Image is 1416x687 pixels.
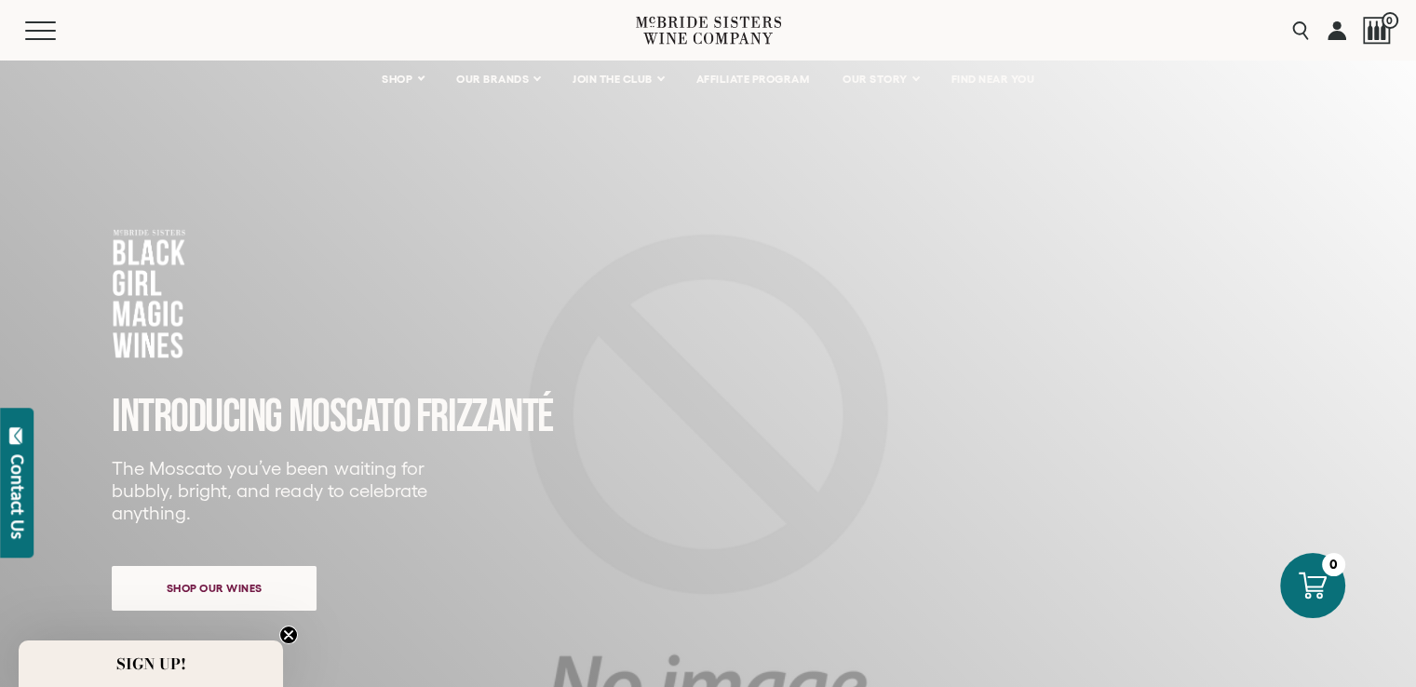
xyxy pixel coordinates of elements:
span: JOIN THE CLUB [573,73,653,86]
div: Contact Us [8,454,27,539]
a: SHOP [370,61,435,98]
p: The Moscato you’ve been waiting for bubbly, bright, and ready to celebrate anything. [112,457,439,524]
span: OUR STORY [843,73,908,86]
span: SHOP [382,73,413,86]
div: SIGN UP!Close teaser [19,640,283,687]
span: OUR BRANDS [456,73,529,86]
a: JOIN THE CLUB [560,61,675,98]
a: Shop our wines [112,566,317,611]
span: AFFILIATE PROGRAM [696,73,810,86]
span: INTRODUCING [112,389,282,445]
span: SIGN UP! [116,653,186,675]
a: AFFILIATE PROGRAM [684,61,822,98]
span: FIND NEAR YOU [951,73,1035,86]
div: 0 [1322,553,1345,576]
span: FRIZZANTé [416,389,553,445]
button: Mobile Menu Trigger [25,21,92,40]
span: 0 [1382,12,1398,29]
a: OUR STORY [830,61,930,98]
span: MOSCATO [289,389,411,445]
span: Shop our wines [134,570,295,606]
a: FIND NEAR YOU [939,61,1047,98]
a: OUR BRANDS [444,61,551,98]
button: Close teaser [279,626,298,644]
